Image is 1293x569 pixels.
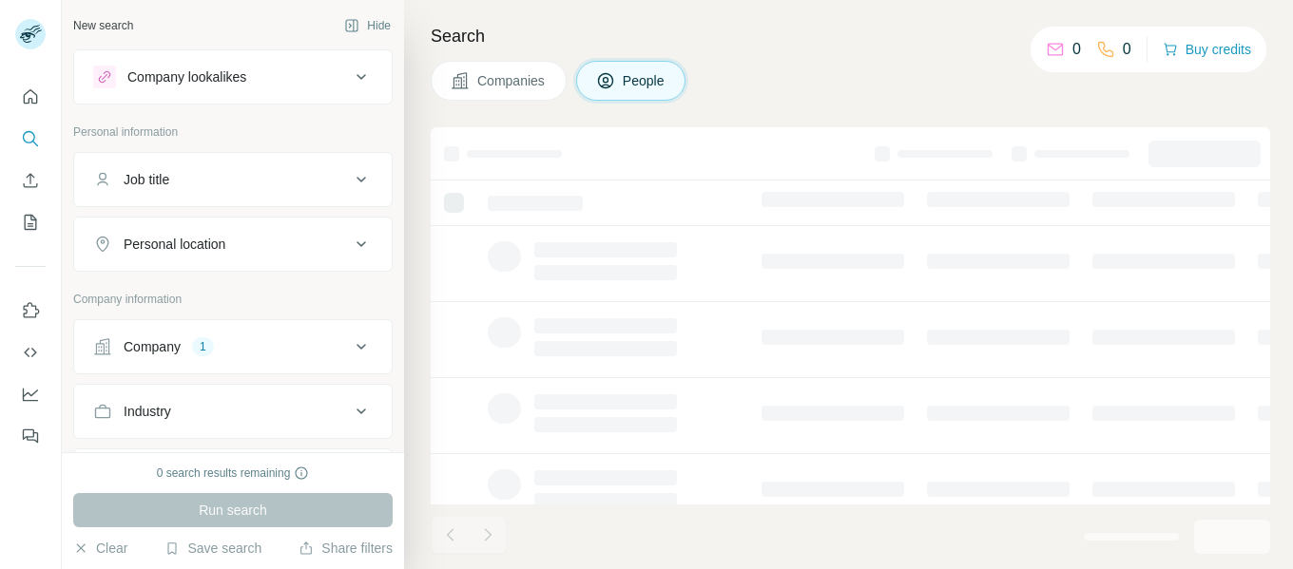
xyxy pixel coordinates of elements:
button: Hide [331,11,404,40]
div: Company lookalikes [127,67,246,86]
button: Quick start [15,80,46,114]
button: Feedback [15,419,46,453]
span: People [623,71,666,90]
p: 0 [1123,38,1131,61]
div: 1 [192,338,214,355]
button: Search [15,122,46,156]
button: Personal location [74,221,392,267]
div: Job title [124,170,169,189]
div: New search [73,17,133,34]
button: Share filters [299,539,393,558]
button: Dashboard [15,377,46,411]
div: Company [124,337,181,356]
button: Industry [74,389,392,434]
button: Company lookalikes [74,54,392,100]
div: 0 search results remaining [157,465,310,482]
div: Personal location [124,235,225,254]
p: Personal information [73,123,393,141]
p: 0 [1072,38,1081,61]
h4: Search [431,23,1270,49]
button: Company1 [74,324,392,370]
p: Company information [73,291,393,308]
button: Buy credits [1163,36,1251,63]
button: Use Surfe on LinkedIn [15,294,46,328]
span: Companies [477,71,547,90]
div: Industry [124,402,171,421]
button: Clear [73,539,127,558]
button: Use Surfe API [15,335,46,370]
button: Save search [164,539,261,558]
button: My lists [15,205,46,239]
button: Enrich CSV [15,163,46,198]
button: Job title [74,157,392,202]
